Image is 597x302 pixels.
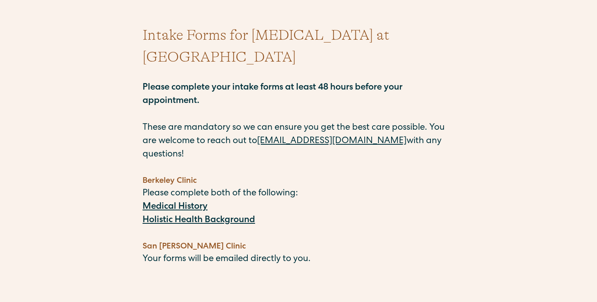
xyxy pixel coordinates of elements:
[143,162,454,175] p: ‍
[143,177,197,185] strong: Berkeley Clinic
[143,84,402,106] strong: Please complete your intake forms at least 48 hours before your appointment.
[143,187,454,201] p: Please complete both of the following:
[257,137,407,146] a: [EMAIL_ADDRESS][DOMAIN_NAME]
[143,280,454,293] p: ‍
[143,203,208,212] a: Medical History
[143,243,246,251] strong: San [PERSON_NAME] Clinic
[143,227,454,241] p: ‍
[143,24,454,68] h1: Intake Forms for [MEDICAL_DATA] at [GEOGRAPHIC_DATA]
[143,266,454,280] p: ‍
[143,216,255,225] a: Holistic Health Background
[143,253,454,266] p: Your forms will be emailed directly to you.
[143,68,454,162] p: These are mandatory so we can ensure you get the best care possible. You are welcome to reach out...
